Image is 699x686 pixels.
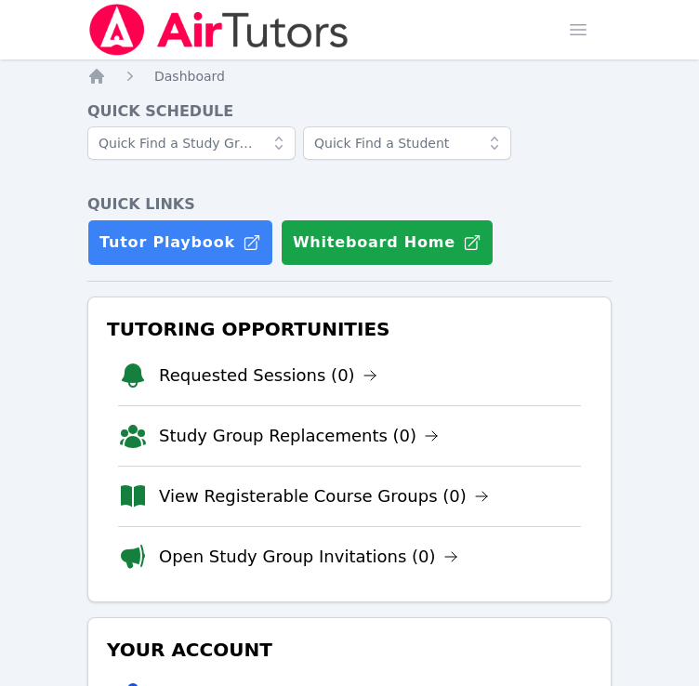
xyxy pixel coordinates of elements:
[154,69,225,84] span: Dashboard
[87,219,273,266] a: Tutor Playbook
[159,423,439,449] a: Study Group Replacements (0)
[103,312,596,346] h3: Tutoring Opportunities
[281,219,494,266] button: Whiteboard Home
[87,4,350,56] img: Air Tutors
[103,633,596,666] h3: Your Account
[159,483,489,509] a: View Registerable Course Groups (0)
[87,193,612,216] h4: Quick Links
[87,100,612,123] h4: Quick Schedule
[303,126,511,160] input: Quick Find a Student
[159,544,458,570] a: Open Study Group Invitations (0)
[87,67,612,86] nav: Breadcrumb
[154,67,225,86] a: Dashboard
[87,126,296,160] input: Quick Find a Study Group
[159,363,377,389] a: Requested Sessions (0)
